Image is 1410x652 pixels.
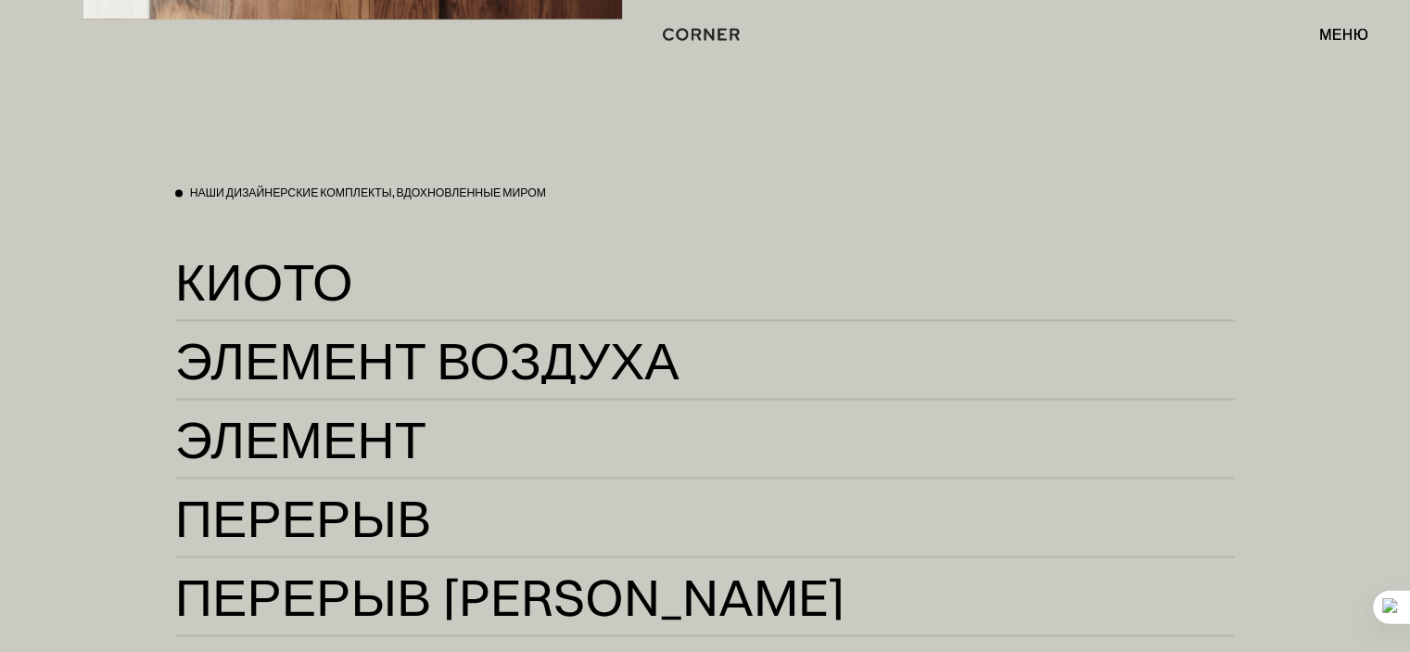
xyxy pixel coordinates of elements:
[175,289,359,361] font: Киото
[175,485,432,549] font: Перерыв
[175,327,680,391] font: Элемент Воздуха
[175,406,426,470] font: Элемент
[175,564,847,628] font: Перерыв [PERSON_NAME]
[656,22,754,46] a: дом
[175,574,1236,620] a: Перерыв [PERSON_NAME]Перерыв [PERSON_NAME]
[175,526,438,597] font: Перерыв
[175,259,1236,304] a: КиотоКиото
[175,338,1236,383] a: Элемент ВоздухаЭлемент Воздуха
[175,368,693,440] font: Элемент Воздуха
[1301,19,1368,50] div: меню
[175,416,1236,462] a: ЭлементЭлемент
[175,447,433,518] font: Элемент
[1319,25,1368,44] font: меню
[175,249,353,313] font: Киото
[175,495,1236,541] a: ПерерывПерерыв
[190,185,546,199] font: Наши дизайнерские комплекты, вдохновленные миром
